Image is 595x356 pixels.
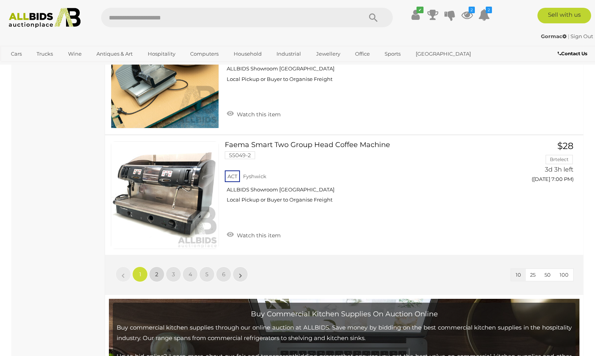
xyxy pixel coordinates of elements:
p: Buy commercial kitchen supplies through our online auction at ALLBIDS. Save money by bidding on t... [117,322,572,343]
a: Contact Us [558,49,589,58]
button: 25 [525,269,540,281]
a: $17 [PERSON_NAME] 81 3d 3h left ([DATE] 7:00 PM) [509,20,576,66]
a: Watch this item [225,229,283,240]
span: 50 [544,272,551,278]
a: Office [350,47,375,60]
span: | [568,33,569,39]
button: Search [354,8,393,27]
a: Sports [380,47,406,60]
i: 2 [486,7,492,13]
a: [PERSON_NAME] Deli Slicer & Steel Wok 54359-6 ACT Fyshwick ALLBIDS Showroom [GEOGRAPHIC_DATA] Loc... [231,20,498,88]
a: Computers [185,47,224,60]
a: 6 [216,267,231,282]
span: Watch this item [235,232,281,239]
a: 1 [132,267,148,282]
button: 10 [511,269,526,281]
span: 6 [222,271,226,278]
a: « [115,267,131,282]
a: ✔ [410,8,422,22]
button: 100 [555,269,573,281]
a: Faema Smart Two Group Head Coffee Machine 55049-2 ACT Fyshwick ALLBIDS Showroom [GEOGRAPHIC_DATA]... [231,141,498,209]
a: Sell with us [537,8,591,23]
a: Hospitality [143,47,180,60]
span: $28 [557,140,574,151]
span: 4 [189,271,192,278]
a: 2 [461,8,473,22]
a: 4 [182,267,198,282]
a: Industrial [271,47,306,60]
span: 1 [139,271,141,278]
a: 3 [166,267,181,282]
span: 100 [560,272,569,278]
a: 2 [149,267,164,282]
a: Jewellery [311,47,345,60]
a: Cars [6,47,27,60]
a: » [233,267,248,282]
a: $28 Brtelect 3d 3h left ([DATE] 7:00 PM) [509,141,576,187]
a: [GEOGRAPHIC_DATA] [411,47,476,60]
span: Watch this item [235,111,281,118]
span: 3 [172,271,175,278]
i: 2 [469,7,475,13]
h2: Buy Commercial Kitchen Supplies On Auction Online [117,310,572,318]
span: 10 [516,272,521,278]
a: Wine [63,47,87,60]
b: Contact Us [558,51,587,56]
strong: Gormac [541,33,567,39]
img: Allbids.com.au [5,8,85,28]
a: 2 [478,8,490,22]
a: Antiques & Art [91,47,138,60]
a: Household [229,47,267,60]
a: 5 [199,267,215,282]
span: 25 [530,272,535,278]
a: Trucks [31,47,58,60]
span: 5 [205,271,208,278]
a: Sign Out [570,33,593,39]
button: 50 [540,269,555,281]
a: Gormac [541,33,568,39]
a: Watch this item [225,108,283,119]
i: ✔ [416,7,423,13]
span: 2 [155,271,158,278]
